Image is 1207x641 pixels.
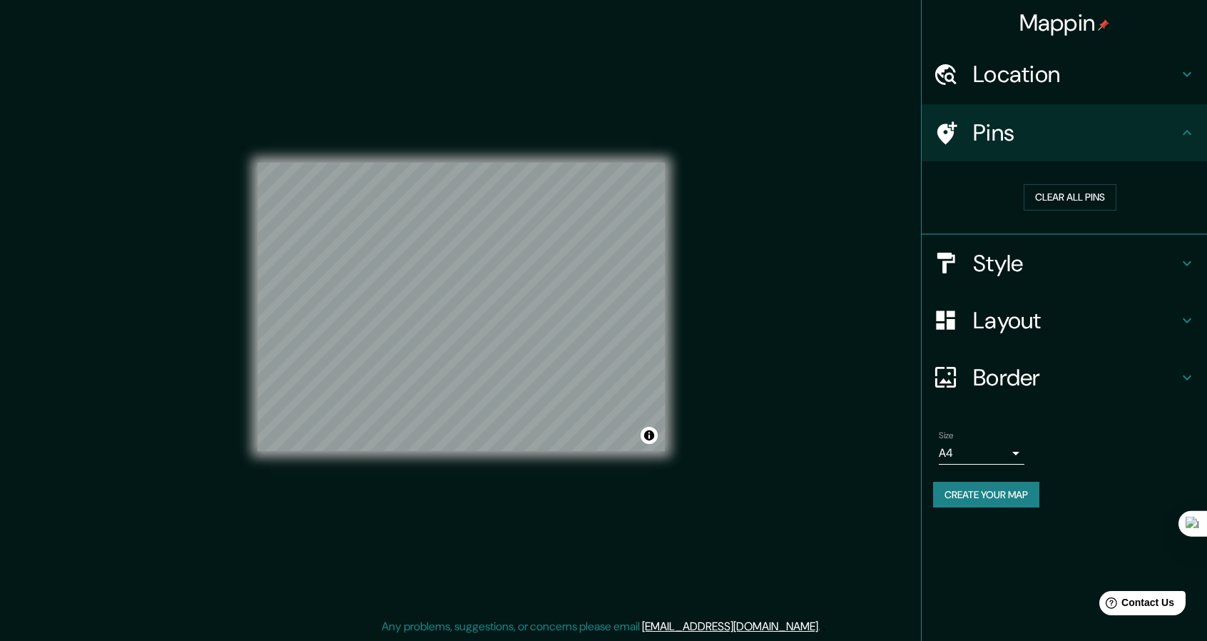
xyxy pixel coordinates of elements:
[939,429,954,441] label: Size
[973,118,1178,147] h4: Pins
[922,104,1207,161] div: Pins
[382,618,820,635] p: Any problems, suggestions, or concerns please email .
[258,163,665,451] canvas: Map
[973,60,1178,89] h4: Location
[922,46,1207,103] div: Location
[642,619,818,634] a: [EMAIL_ADDRESS][DOMAIN_NAME]
[933,482,1039,508] button: Create your map
[1080,585,1191,625] iframe: Help widget launcher
[922,349,1207,406] div: Border
[820,618,823,635] div: .
[1098,19,1109,31] img: pin-icon.png
[922,292,1207,349] div: Layout
[823,618,825,635] div: .
[1024,184,1116,211] button: Clear all pins
[973,249,1178,278] h4: Style
[1019,9,1110,37] h4: Mappin
[973,306,1178,335] h4: Layout
[973,363,1178,392] h4: Border
[641,427,658,444] button: Toggle attribution
[922,235,1207,292] div: Style
[939,442,1024,465] div: A4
